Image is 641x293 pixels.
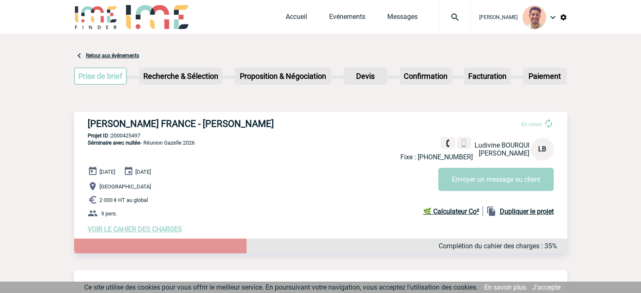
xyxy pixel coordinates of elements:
[479,149,529,157] span: [PERSON_NAME]
[400,68,451,84] p: Confirmation
[99,183,151,190] span: [GEOGRAPHIC_DATA]
[329,13,365,24] a: Evénements
[444,140,452,147] img: fixe.png
[523,5,546,29] img: 132114-0.jpg
[538,145,546,153] span: LB
[387,13,418,24] a: Messages
[140,68,222,84] p: Recherche & Sélection
[99,197,148,203] span: 2 000 € HT au global
[500,207,554,215] b: Dupliquer le projet
[486,206,496,216] img: file_copy-black-24dp.png
[236,68,330,84] p: Proposition & Négociation
[74,132,567,139] p: 2000425497
[475,141,529,149] span: Ludivine BOURQUI
[460,140,468,147] img: portable.png
[484,283,526,291] a: En savoir plus
[524,68,566,84] p: Paiement
[88,118,341,129] h3: [PERSON_NAME] FRANCE - [PERSON_NAME]
[88,140,195,146] span: - Réunion Gazelle 2026
[400,153,473,161] p: Fixe : [PHONE_NUMBER]
[286,13,307,24] a: Accueil
[479,14,518,20] span: [PERSON_NAME]
[344,68,386,84] p: Devis
[75,68,126,84] p: Prise de brief
[423,206,483,216] a: 🌿 Calculateur Co²
[86,53,139,59] a: Retour aux événements
[88,140,140,146] span: Séminaire avec nuitée
[88,225,182,233] a: VOIR LE CAHIER DES CHARGES
[438,168,554,191] button: Envoyer un message au client
[101,210,117,217] span: 9 pers.
[74,5,118,29] img: IME-Finder
[465,68,510,84] p: Facturation
[423,207,479,215] b: 🌿 Calculateur Co²
[521,121,542,127] span: En cours
[84,283,478,291] span: Ce site utilise des cookies pour vous offrir le meilleur service. En poursuivant votre navigation...
[99,169,115,175] span: [DATE]
[88,132,111,139] b: Projet ID :
[135,169,151,175] span: [DATE]
[532,283,561,291] a: J'accepte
